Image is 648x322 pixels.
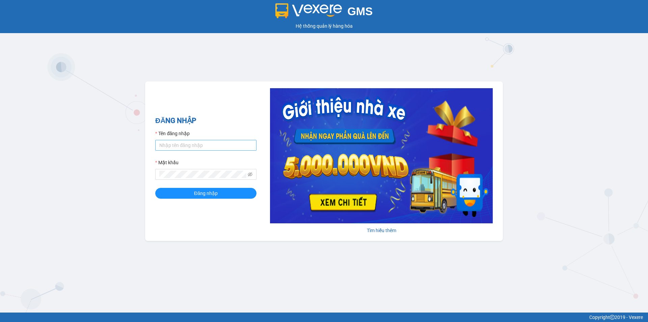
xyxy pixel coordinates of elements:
label: Mật khẩu [155,159,179,166]
input: Tên đăng nhập [155,140,256,151]
h2: ĐĂNG NHẬP [155,115,256,126]
input: Mật khẩu [159,171,246,178]
a: GMS [275,10,373,16]
span: eye-invisible [248,172,252,177]
div: Copyright 2019 - Vexere [5,314,643,321]
label: Tên đăng nhập [155,130,190,137]
img: banner-0 [270,88,493,223]
img: logo 2 [275,3,342,18]
span: copyright [610,315,615,320]
span: Đăng nhập [194,190,218,197]
span: GMS [347,5,373,18]
div: Tìm hiểu thêm [270,227,493,234]
div: Hệ thống quản lý hàng hóa [2,22,646,30]
button: Đăng nhập [155,188,256,199]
